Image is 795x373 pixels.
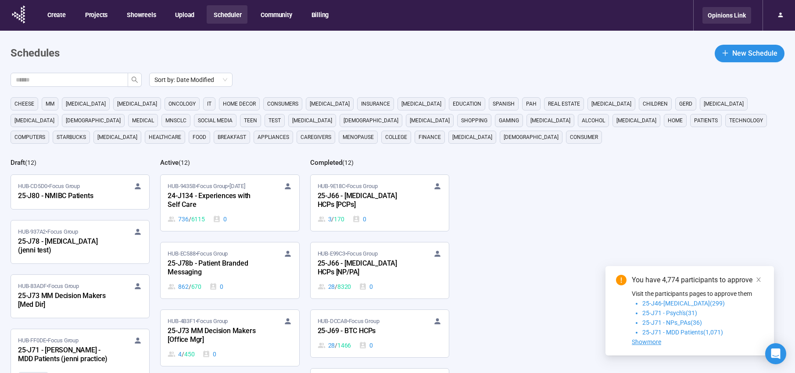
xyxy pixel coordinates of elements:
a: HUB-83ADF•Focus Group25-J73 MM Decision Makers [Med Dir] [11,275,149,318]
button: Scheduler [207,5,247,24]
span: Patients [694,116,718,125]
span: computers [14,133,45,142]
span: [DEMOGRAPHIC_DATA] [504,133,559,142]
span: [MEDICAL_DATA] [616,116,656,125]
span: 170 [334,214,344,224]
div: 736 [168,214,204,224]
button: Create [40,5,72,24]
span: home decor [223,99,256,108]
div: 25-J69 - BTC HCPs [318,326,414,337]
button: Community [254,5,298,24]
span: HUB-9E18C • Focus Group [318,182,378,191]
span: Food [193,133,206,142]
button: Showreels [120,5,162,24]
h2: Completed [310,159,342,167]
span: education [453,99,481,108]
span: starbucks [57,133,86,142]
span: 25-J71 - MDD Patients(1,071) [642,329,723,336]
a: HUB-9E18C•Focus Group25-J66 - [MEDICAL_DATA] HCPs [PCPs]3 / 1700 [311,175,449,231]
span: consumers [267,99,298,108]
div: 25-J78 - [MEDICAL_DATA] (jenni test) [18,236,115,256]
span: / [189,214,191,224]
span: caregivers [301,133,331,142]
button: plusNew Schedule [715,45,784,62]
span: MM [46,99,54,108]
span: 1466 [337,341,351,350]
span: 25-J71 - NPs_PAs(36) [642,319,702,326]
div: 28 [318,282,351,291]
span: HUB-937A2 • Focus Group [18,227,78,236]
span: ( 12 ) [179,159,190,166]
div: You have 4,774 participants to approve [632,275,763,285]
p: Visit the participants pages to approve them [632,289,763,298]
span: Insurance [361,99,390,108]
div: 25-J78b - Patient Branded Messaging [168,258,264,278]
div: 25-J73 MM Decision Makers [Med Dir] [18,291,115,311]
span: finance [419,133,441,142]
span: breakfast [218,133,246,142]
span: gaming [499,116,519,125]
div: 0 [352,214,366,224]
span: 8320 [337,282,351,291]
div: Opinions Link [702,7,751,24]
div: 0 [209,282,223,291]
span: HUB-FF0DE • Focus Group [18,336,79,345]
div: 862 [168,282,201,291]
span: shopping [461,116,487,125]
span: [DEMOGRAPHIC_DATA] [344,116,398,125]
button: Upload [168,5,201,24]
button: Projects [78,5,114,24]
span: / [335,341,337,350]
span: [MEDICAL_DATA] [410,116,450,125]
div: 0 [202,349,216,359]
span: ( 12 ) [342,159,354,166]
div: 28 [318,341,351,350]
span: [MEDICAL_DATA] [117,99,157,108]
span: plus [722,50,729,57]
button: Billing [304,5,335,24]
div: 25-J80 - NMIBC Patients [18,191,115,202]
span: medical [132,116,154,125]
div: 4 [168,349,194,359]
span: / [189,282,191,291]
h2: Active [160,159,179,167]
span: appliances [258,133,289,142]
span: [MEDICAL_DATA] [530,116,570,125]
span: HUB-83ADF • Focus Group [18,282,79,291]
span: 450 [184,349,194,359]
span: cheese [14,99,34,108]
a: HUB-937A2•Focus Group25-J78 - [MEDICAL_DATA] (jenni test) [11,220,149,263]
span: / [331,214,334,224]
span: consumer [570,133,598,142]
span: technology [729,116,763,125]
div: 24-J134 - Experiences with Self Care [168,191,264,211]
span: healthcare [149,133,181,142]
div: 25-J71 - [PERSON_NAME] - MDD Patients (jenni practice) [18,345,115,365]
span: HUB-CD5D0 • Focus Group [18,182,80,191]
h2: Draft [11,159,25,167]
span: college [385,133,407,142]
span: GERD [679,99,692,108]
span: Teen [244,116,257,125]
time: [DATE] [229,183,245,189]
h1: Schedules [11,45,60,62]
span: [MEDICAL_DATA] [66,99,106,108]
span: HUB-E99C3 • Focus Group [318,249,378,258]
span: real estate [548,99,580,108]
span: HUB-EC588 • Focus Group [168,249,228,258]
span: 25-J71 - Psych's(31) [642,309,697,316]
span: oncology [168,99,196,108]
span: [MEDICAL_DATA] [401,99,441,108]
span: Test [269,116,281,125]
span: / [335,282,337,291]
span: 25-J46-[MEDICAL_DATA](299) [642,300,725,307]
a: HUB-DCCA8•Focus Group25-J69 - BTC HCPs28 / 14660 [311,310,449,357]
span: 6115 [191,214,205,224]
span: PAH [526,99,537,108]
span: menopause [343,133,374,142]
span: [MEDICAL_DATA] [310,99,350,108]
span: alcohol [582,116,605,125]
span: [MEDICAL_DATA] [591,99,631,108]
div: 0 [359,282,373,291]
span: home [668,116,683,125]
